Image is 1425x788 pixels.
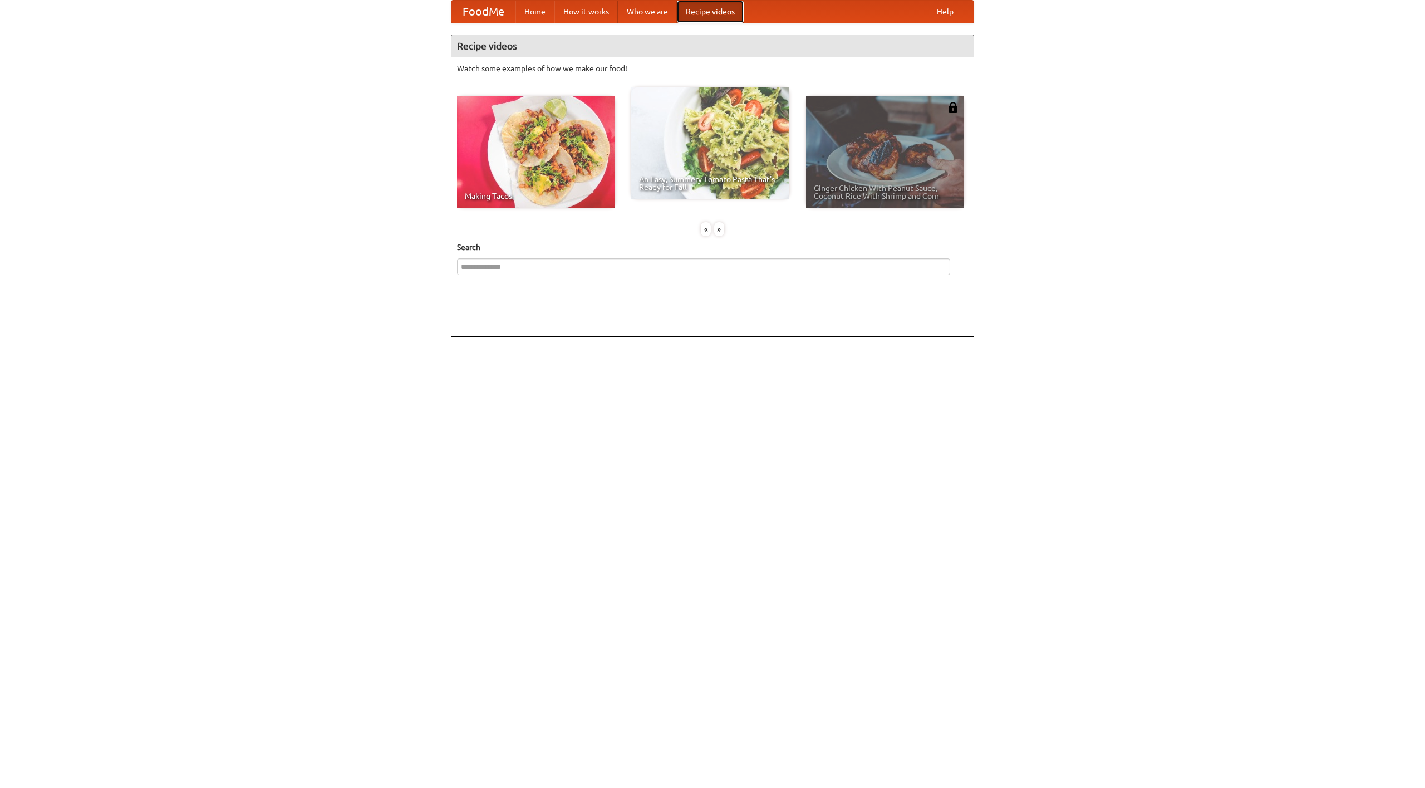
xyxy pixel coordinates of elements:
a: Home [515,1,554,23]
span: Making Tacos [465,192,607,200]
a: An Easy, Summery Tomato Pasta That's Ready for Fall [631,87,789,199]
div: » [714,222,724,236]
h5: Search [457,242,968,253]
a: Recipe videos [677,1,744,23]
a: Help [928,1,962,23]
h4: Recipe videos [451,35,974,57]
a: FoodMe [451,1,515,23]
p: Watch some examples of how we make our food! [457,63,968,74]
a: Who we are [618,1,677,23]
img: 483408.png [947,102,959,113]
div: « [701,222,711,236]
a: Making Tacos [457,96,615,208]
a: How it works [554,1,618,23]
span: An Easy, Summery Tomato Pasta That's Ready for Fall [639,175,782,191]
